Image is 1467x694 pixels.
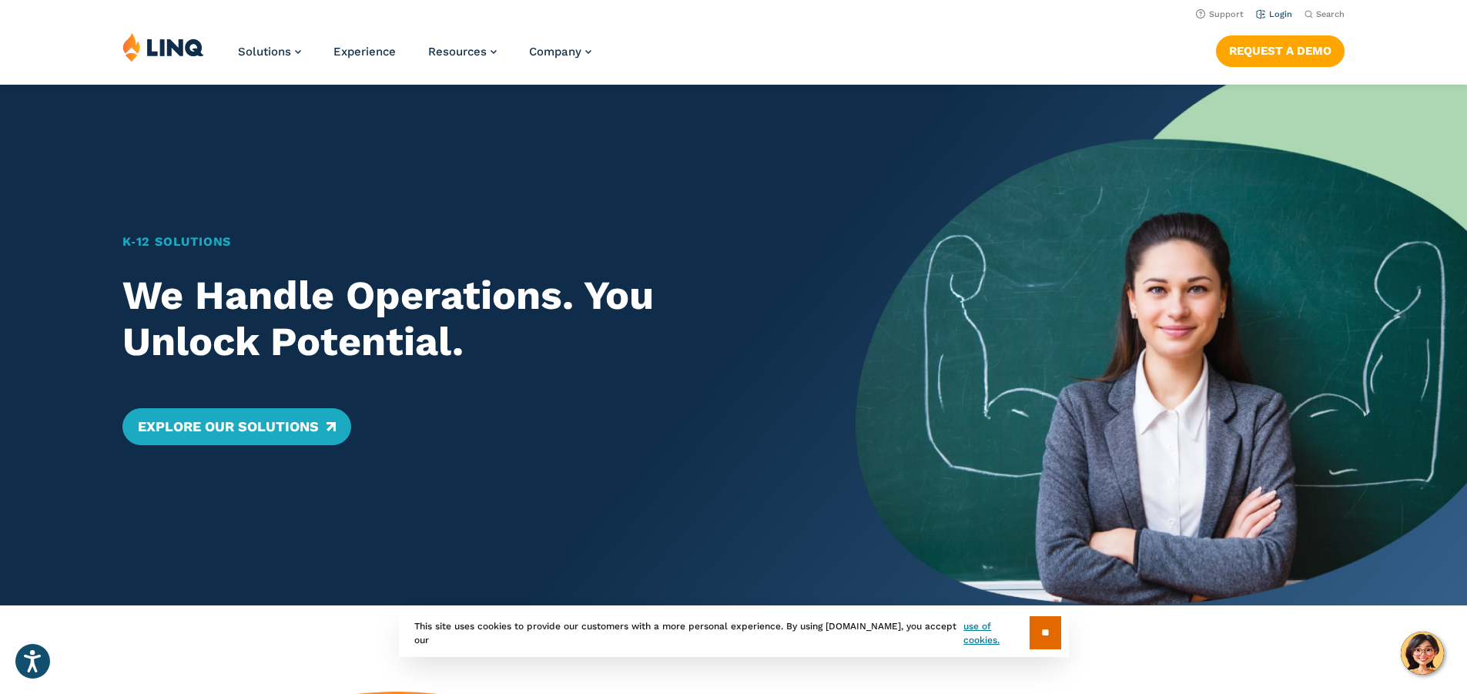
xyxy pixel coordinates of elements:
[399,609,1069,657] div: This site uses cookies to provide our customers with a more personal experience. By using [DOMAIN...
[1316,9,1345,19] span: Search
[428,45,497,59] a: Resources
[428,45,487,59] span: Resources
[122,32,204,62] img: LINQ | K‑12 Software
[122,408,351,445] a: Explore Our Solutions
[1196,9,1244,19] a: Support
[1401,632,1444,675] button: Hello, have a question? Let’s chat.
[122,273,796,365] h2: We Handle Operations. You Unlock Potential.
[856,85,1467,605] img: Home Banner
[1305,8,1345,20] button: Open Search Bar
[238,45,301,59] a: Solutions
[529,45,581,59] span: Company
[238,45,291,59] span: Solutions
[122,233,796,251] h1: K‑12 Solutions
[1216,32,1345,66] nav: Button Navigation
[238,32,591,83] nav: Primary Navigation
[529,45,591,59] a: Company
[963,619,1029,647] a: use of cookies.
[1256,9,1292,19] a: Login
[1216,35,1345,66] a: Request a Demo
[333,45,396,59] a: Experience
